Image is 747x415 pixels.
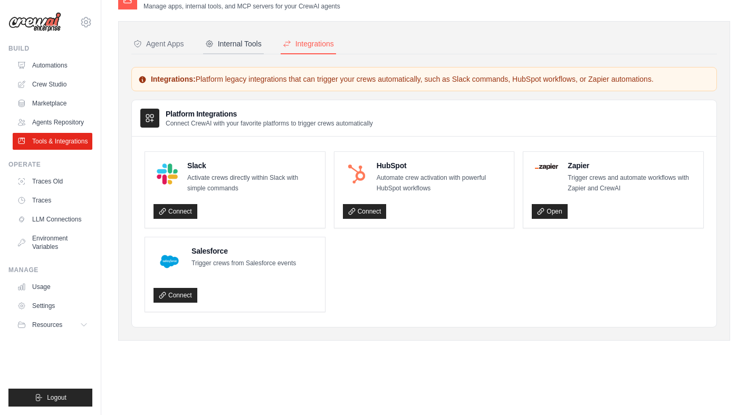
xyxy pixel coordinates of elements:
strong: Integrations: [151,75,196,83]
button: Resources [13,316,92,333]
span: Resources [32,321,62,329]
div: Manage [8,266,92,274]
span: Logout [47,393,66,402]
p: Activate crews directly within Slack with simple commands [187,173,317,194]
a: Open [532,204,567,219]
p: Automate crew activation with powerful HubSpot workflows [377,173,506,194]
img: Zapier Logo [535,163,558,170]
h4: Salesforce [191,246,296,256]
button: Integrations [281,34,336,54]
a: Environment Variables [13,230,92,255]
a: Settings [13,297,92,314]
a: Traces [13,192,92,209]
div: Agent Apps [133,38,184,49]
img: HubSpot Logo [346,163,367,185]
p: Trigger crews from Salesforce events [191,258,296,269]
a: Connect [154,288,197,303]
a: Crew Studio [13,76,92,93]
a: Connect [154,204,197,219]
div: Integrations [283,38,334,49]
img: Salesforce Logo [157,249,182,274]
img: Logo [8,12,61,32]
p: Platform legacy integrations that can trigger your crews automatically, such as Slack commands, H... [138,74,710,84]
a: LLM Connections [13,211,92,228]
button: Agent Apps [131,34,186,54]
button: Logout [8,389,92,407]
h3: Platform Integrations [166,109,373,119]
a: Traces Old [13,173,92,190]
p: Trigger crews and automate workflows with Zapier and CrewAI [568,173,695,194]
h4: HubSpot [377,160,506,171]
div: Internal Tools [205,38,262,49]
a: Marketplace [13,95,92,112]
button: Internal Tools [203,34,264,54]
a: Automations [13,57,92,74]
div: Build [8,44,92,53]
a: Agents Repository [13,114,92,131]
a: Connect [343,204,387,219]
p: Connect CrewAI with your favorite platforms to trigger crews automatically [166,119,373,128]
img: Slack Logo [157,163,178,185]
a: Usage [13,278,92,295]
h4: Zapier [568,160,695,171]
div: Operate [8,160,92,169]
h4: Slack [187,160,317,171]
a: Tools & Integrations [13,133,92,150]
p: Manage apps, internal tools, and MCP servers for your CrewAI agents [143,2,340,11]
